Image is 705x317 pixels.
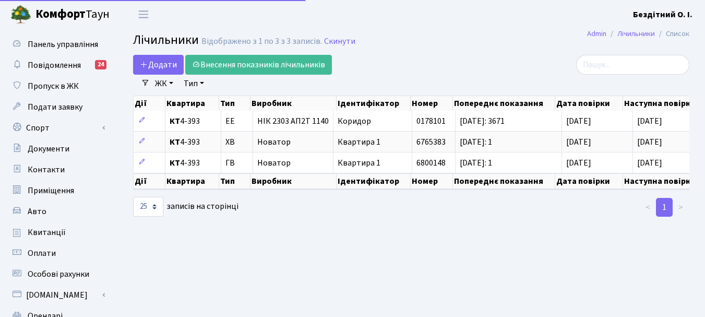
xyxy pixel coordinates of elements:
[655,28,689,40] li: Список
[28,143,69,155] span: Документи
[28,206,46,217] span: Авто
[453,173,555,189] th: Попереднє показання
[170,115,180,127] b: КТ
[338,115,371,127] span: Коридор
[28,60,81,71] span: Повідомлення
[95,60,106,69] div: 24
[180,75,208,92] a: Тип
[257,138,329,146] span: Новатор
[28,185,74,196] span: Приміщення
[5,222,110,243] a: Квитанції
[28,80,79,92] span: Пропуск в ЖК
[170,159,217,167] span: 4-393
[170,117,217,125] span: 4-393
[151,75,177,92] a: ЖК
[133,197,163,217] select: записів на сторінці
[250,96,337,111] th: Виробник
[555,96,623,111] th: Дата повірки
[566,115,591,127] span: [DATE]
[257,117,329,125] span: НІК 2303 АП2Т 1140
[134,173,165,189] th: Дії
[219,173,250,189] th: Тип
[337,173,411,189] th: Ідентифікатор
[637,115,662,127] span: [DATE]
[411,96,453,111] th: Номер
[416,136,446,148] span: 6765383
[5,201,110,222] a: Авто
[576,55,689,75] input: Пошук...
[5,55,110,76] a: Повідомлення24
[133,55,184,75] a: Додати
[225,138,235,146] span: ХВ
[35,6,86,22] b: Комфорт
[225,159,235,167] span: ГВ
[571,23,705,45] nav: breadcrumb
[337,96,411,111] th: Ідентифікатор
[566,136,591,148] span: [DATE]
[416,157,446,169] span: 6800148
[201,37,322,46] div: Відображено з 1 по 3 з 3 записів.
[35,6,110,24] span: Таун
[637,136,662,148] span: [DATE]
[633,8,692,21] a: Бездітний О. І.
[133,31,199,49] span: Лічильники
[28,101,82,113] span: Подати заявку
[5,118,110,138] a: Спорт
[617,28,655,39] a: Лічильники
[225,117,235,125] span: ЕЕ
[133,197,238,217] label: записів на сторінці
[185,55,332,75] a: Внесення показників лічильників
[5,243,110,264] a: Оплати
[10,4,31,25] img: logo.png
[28,164,65,175] span: Контакти
[28,227,66,238] span: Квитанції
[165,96,219,111] th: Квартира
[134,96,165,111] th: Дії
[170,138,217,146] span: 4-393
[637,157,662,169] span: [DATE]
[28,248,56,259] span: Оплати
[5,264,110,285] a: Особові рахунки
[5,285,110,306] a: [DOMAIN_NAME]
[460,115,505,127] span: [DATE]: 3671
[5,180,110,201] a: Приміщення
[257,159,329,167] span: Новатор
[219,96,250,111] th: Тип
[555,173,623,189] th: Дата повірки
[338,157,380,169] span: Квартира 1
[5,76,110,97] a: Пропуск в ЖК
[5,34,110,55] a: Панель управління
[460,157,492,169] span: [DATE]: 1
[5,97,110,118] a: Подати заявку
[165,173,219,189] th: Квартира
[5,159,110,180] a: Контакти
[338,136,380,148] span: Квартира 1
[453,96,555,111] th: Попереднє показання
[28,39,98,50] span: Панель управління
[566,157,591,169] span: [DATE]
[170,157,180,169] b: КТ
[5,138,110,159] a: Документи
[656,198,673,217] a: 1
[324,37,355,46] a: Скинути
[130,6,157,23] button: Переключити навігацію
[250,173,337,189] th: Виробник
[460,136,492,148] span: [DATE]: 1
[416,115,446,127] span: 0178101
[411,173,453,189] th: Номер
[28,268,89,280] span: Особові рахунки
[587,28,606,39] a: Admin
[170,136,180,148] b: КТ
[633,9,692,20] b: Бездітний О. І.
[140,59,177,71] span: Додати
